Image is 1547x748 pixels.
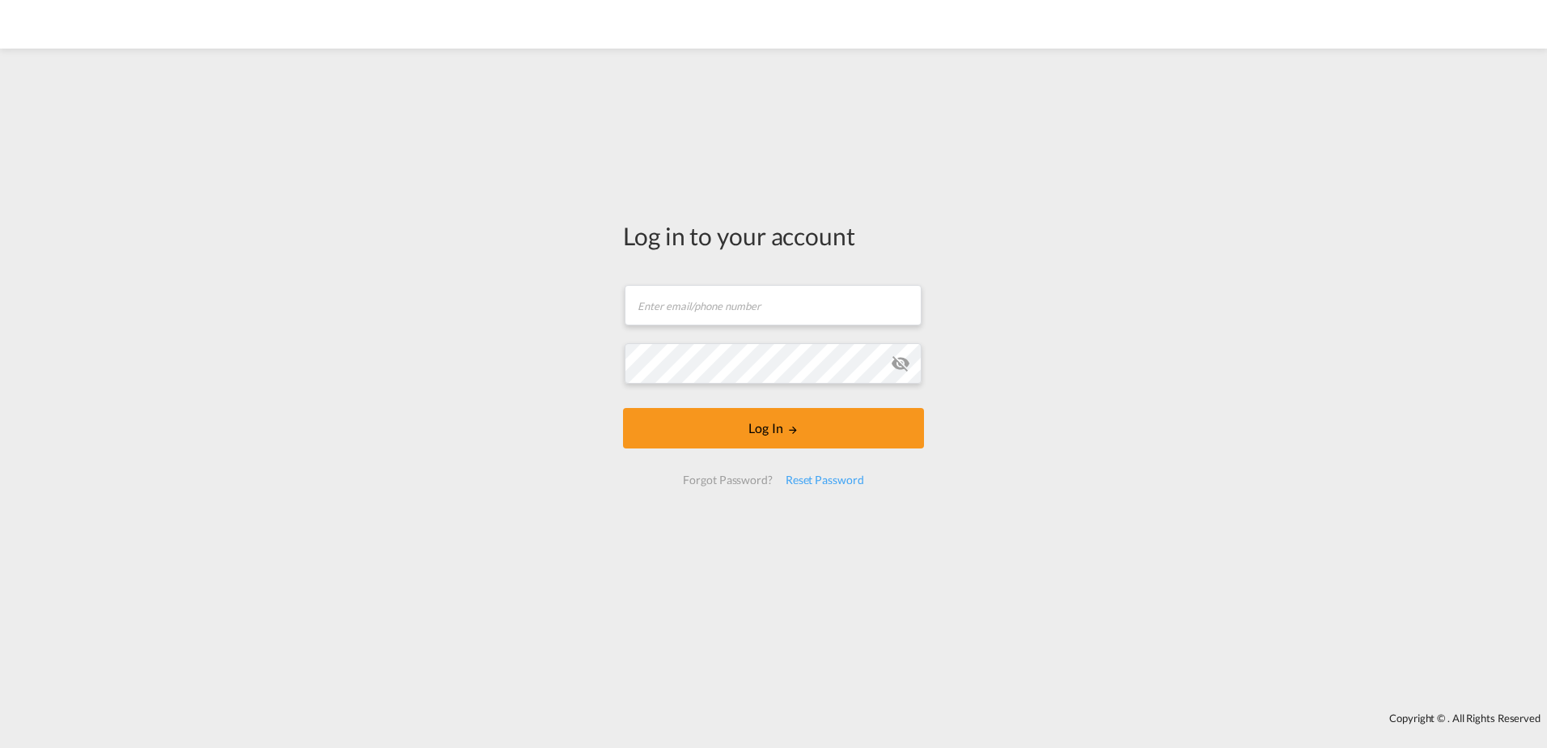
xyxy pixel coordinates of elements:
div: Log in to your account [623,219,924,253]
button: LOGIN [623,408,924,448]
md-icon: icon-eye-off [891,354,910,373]
input: Enter email/phone number [625,285,922,325]
div: Forgot Password? [676,465,778,495]
div: Reset Password [779,465,871,495]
